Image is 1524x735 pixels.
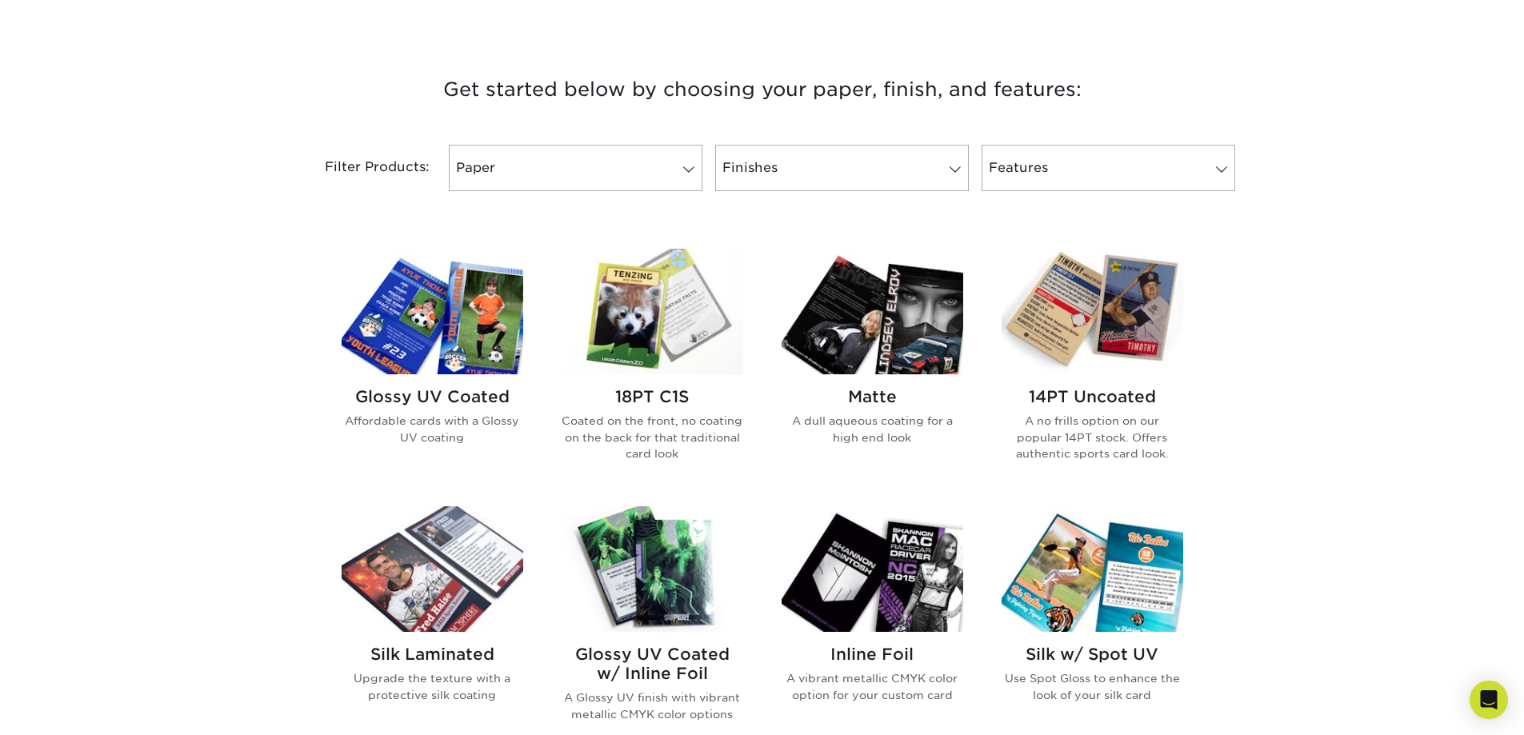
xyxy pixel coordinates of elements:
[1002,670,1183,703] p: Use Spot Gloss to enhance the look of your silk card
[1002,249,1183,374] img: 14PT Uncoated Trading Cards
[782,506,963,632] img: Inline Foil Trading Cards
[1002,645,1183,664] h2: Silk w/ Spot UV
[782,413,963,445] p: A dull aqueous coating for a high end look
[982,145,1235,191] a: Features
[562,645,743,683] h2: Glossy UV Coated w/ Inline Foil
[342,413,523,445] p: Affordable cards with a Glossy UV coating
[294,54,1230,126] h3: Get started below by choosing your paper, finish, and features:
[342,670,523,703] p: Upgrade the texture with a protective silk coating
[449,145,702,191] a: Paper
[562,249,743,374] img: 18PT C1S Trading Cards
[1002,249,1183,487] a: 14PT Uncoated Trading Cards 14PT Uncoated A no frills option on our popular 14PT stock. Offers au...
[342,249,523,487] a: Glossy UV Coated Trading Cards Glossy UV Coated Affordable cards with a Glossy UV coating
[342,645,523,664] h2: Silk Laminated
[782,249,963,487] a: Matte Trading Cards Matte A dull aqueous coating for a high end look
[782,645,963,664] h2: Inline Foil
[562,249,743,487] a: 18PT C1S Trading Cards 18PT C1S Coated on the front, no coating on the back for that traditional ...
[562,387,743,406] h2: 18PT C1S
[562,413,743,461] p: Coated on the front, no coating on the back for that traditional card look
[715,145,969,191] a: Finishes
[782,387,963,406] h2: Matte
[562,506,743,632] img: Glossy UV Coated w/ Inline Foil Trading Cards
[342,249,523,374] img: Glossy UV Coated Trading Cards
[562,689,743,722] p: A Glossy UV finish with vibrant metallic CMYK color options
[1002,506,1183,632] img: Silk w/ Spot UV Trading Cards
[342,387,523,406] h2: Glossy UV Coated
[1470,681,1508,719] div: Open Intercom Messenger
[1002,413,1183,461] p: A no frills option on our popular 14PT stock. Offers authentic sports card look.
[782,670,963,703] p: A vibrant metallic CMYK color option for your custom card
[1002,387,1183,406] h2: 14PT Uncoated
[282,145,442,191] div: Filter Products:
[342,506,523,632] img: Silk Laminated Trading Cards
[782,249,963,374] img: Matte Trading Cards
